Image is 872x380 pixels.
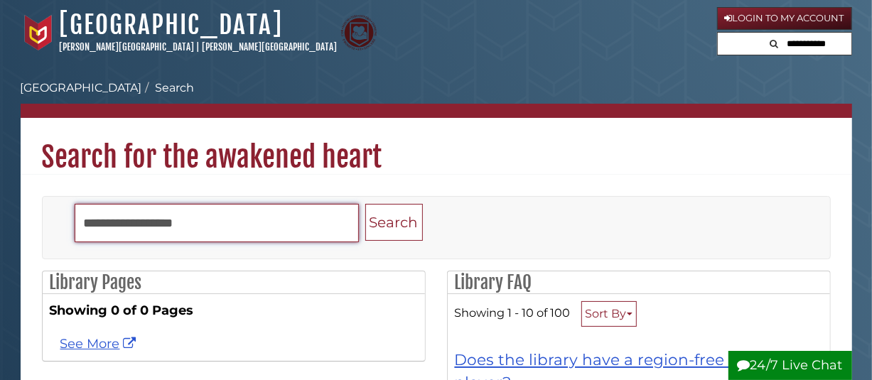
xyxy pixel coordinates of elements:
a: Login to My Account [717,7,852,30]
a: [PERSON_NAME][GEOGRAPHIC_DATA] [203,41,338,53]
i: Search [770,39,778,48]
button: Search [365,204,423,241]
span: Showing 1 - 10 of 100 [455,305,571,320]
h2: Library Pages [43,271,425,294]
a: [PERSON_NAME][GEOGRAPHIC_DATA] [60,41,195,53]
button: 24/7 Live Chat [728,351,852,380]
nav: breadcrumb [21,80,852,118]
h1: Search for the awakened heart [21,118,852,175]
a: [GEOGRAPHIC_DATA] [60,9,284,40]
a: [GEOGRAPHIC_DATA] [21,81,142,94]
span: | [197,41,200,53]
li: Search [142,80,195,97]
button: Sort By [581,301,637,327]
a: See more the awakened heart results [60,336,140,352]
button: Search [765,33,782,52]
img: Calvin University [21,15,56,50]
h2: Library FAQ [448,271,830,294]
img: Calvin Theological Seminary [341,15,377,50]
strong: Showing 0 of 0 Pages [50,301,418,320]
